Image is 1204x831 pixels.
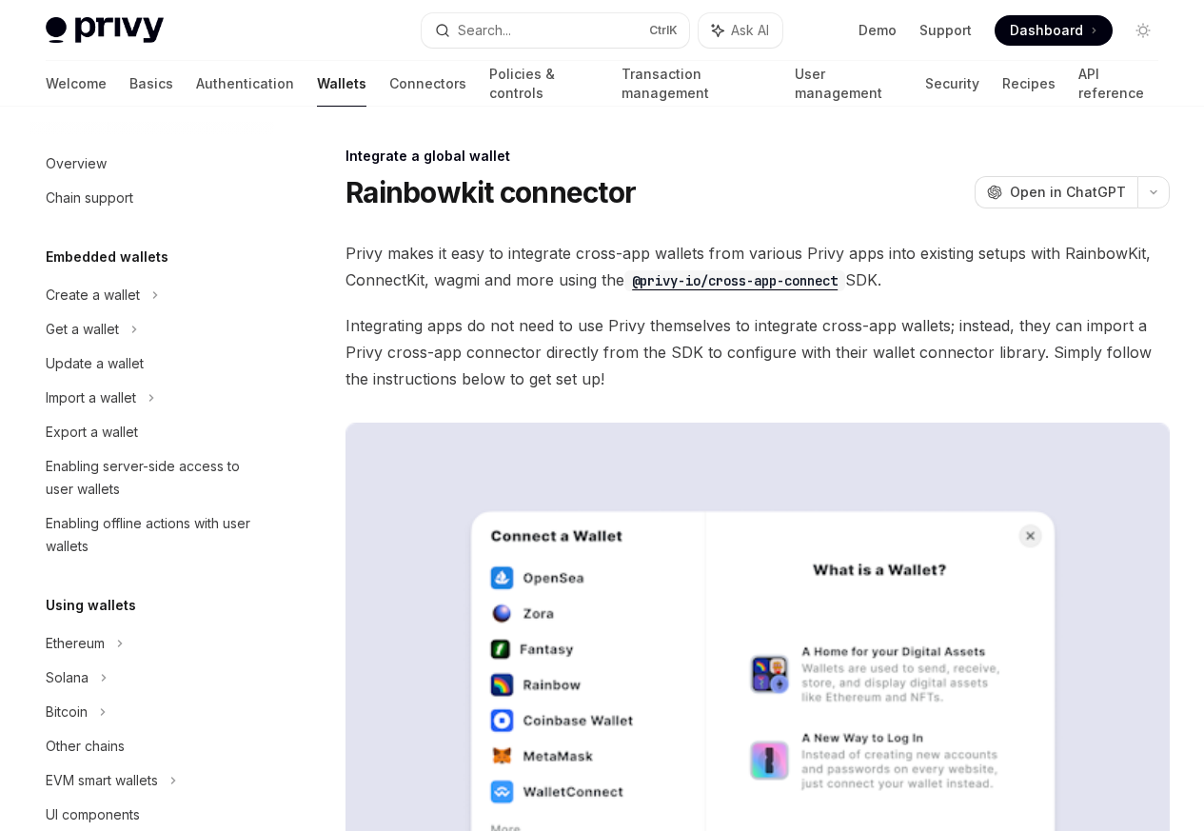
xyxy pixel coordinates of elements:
[1078,61,1158,107] a: API reference
[731,21,769,40] span: Ask AI
[46,61,107,107] a: Welcome
[859,21,897,40] a: Demo
[422,13,689,48] button: Search...CtrlK
[30,449,274,506] a: Enabling server-side access to user wallets
[389,61,466,107] a: Connectors
[46,386,136,409] div: Import a wallet
[196,61,294,107] a: Authentication
[317,61,366,107] a: Wallets
[795,61,902,107] a: User management
[489,61,599,107] a: Policies & controls
[46,735,125,758] div: Other chains
[1128,15,1158,46] button: Toggle dark mode
[925,61,979,107] a: Security
[30,181,274,215] a: Chain support
[995,15,1113,46] a: Dashboard
[649,23,678,38] span: Ctrl K
[46,701,88,723] div: Bitcoin
[1010,21,1083,40] span: Dashboard
[46,421,138,444] div: Export a wallet
[345,240,1170,293] span: Privy makes it easy to integrate cross-app wallets from various Privy apps into existing setups w...
[345,147,1170,166] div: Integrate a global wallet
[30,346,274,381] a: Update a wallet
[624,270,845,289] a: @privy-io/cross-app-connect
[46,17,164,44] img: light logo
[129,61,173,107] a: Basics
[1010,183,1126,202] span: Open in ChatGPT
[46,318,119,341] div: Get a wallet
[46,632,105,655] div: Ethereum
[624,270,845,291] code: @privy-io/cross-app-connect
[622,61,773,107] a: Transaction management
[458,19,511,42] div: Search...
[46,284,140,307] div: Create a wallet
[919,21,972,40] a: Support
[46,594,136,617] h5: Using wallets
[46,512,263,558] div: Enabling offline actions with user wallets
[46,803,140,826] div: UI components
[1002,61,1056,107] a: Recipes
[46,352,144,375] div: Update a wallet
[30,147,274,181] a: Overview
[699,13,782,48] button: Ask AI
[46,455,263,501] div: Enabling server-side access to user wallets
[46,769,158,792] div: EVM smart wallets
[30,506,274,564] a: Enabling offline actions with user wallets
[30,415,274,449] a: Export a wallet
[345,312,1170,392] span: Integrating apps do not need to use Privy themselves to integrate cross-app wallets; instead, the...
[345,175,636,209] h1: Rainbowkit connector
[46,152,107,175] div: Overview
[46,246,168,268] h5: Embedded wallets
[30,729,274,763] a: Other chains
[46,187,133,209] div: Chain support
[46,666,89,689] div: Solana
[975,176,1137,208] button: Open in ChatGPT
